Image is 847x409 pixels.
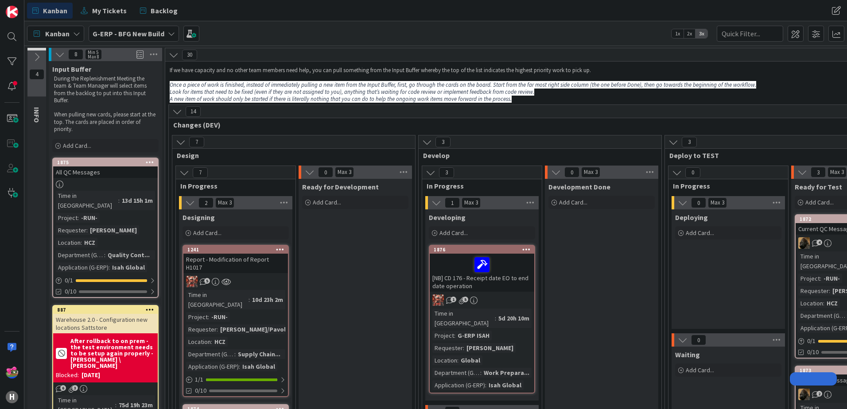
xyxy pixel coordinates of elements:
div: Application (G-ERP) [56,262,109,272]
div: Min 5 [88,50,98,54]
span: Deploying [675,213,708,222]
div: Department (G-ERP) [56,250,104,260]
span: 1 [451,297,456,302]
div: 887Warehouse 2.0 - Configuration new locations Sattstore [53,306,158,333]
span: : [211,337,212,347]
span: 30 [182,50,197,60]
span: 3 [682,137,697,147]
span: 6 [60,385,66,391]
div: Time in [GEOGRAPHIC_DATA] [186,290,249,309]
span: 3 [439,167,454,178]
div: Project [798,274,820,283]
img: ND [798,237,810,249]
span: 1 / 1 [195,375,203,384]
div: 1875 [53,158,158,166]
span: Designing [183,213,215,222]
img: JK [432,294,444,306]
span: Developing [429,213,466,222]
div: HCZ [82,238,97,247]
span: Develop [423,151,650,160]
div: Max 8 [88,54,99,59]
img: Visit kanbanzone.com [6,6,18,18]
span: : [820,274,821,283]
div: Isah Global [240,362,277,371]
p: When pulling new cards, please start at the top. The cards are placed in order of priority. [54,111,157,133]
span: Kanban [45,28,70,39]
span: 8 [68,49,83,60]
div: 1/1 [183,374,288,385]
input: Quick Filter... [717,26,783,42]
div: Max 3 [464,201,478,205]
div: Requester [432,343,463,353]
div: Warehouse 2.0 - Configuration new locations Sattstore [53,314,158,333]
p: During the Replenishment Meeting the team & Team Manager will select items from the backlog to pu... [54,75,157,104]
span: 14 [186,106,201,117]
span: Waiting [675,350,700,359]
a: My Tickets [75,3,132,19]
span: In Progress [180,181,284,190]
div: 1876[NB] CD 176 - Receipt date EO to end date operation [430,246,534,292]
span: Design [177,151,404,160]
span: Ready for Development [302,182,379,191]
div: [PERSON_NAME] [464,343,516,353]
div: Time in [GEOGRAPHIC_DATA] [432,309,495,328]
span: 4 [816,239,822,245]
div: [PERSON_NAME] [88,225,139,235]
em: A new item of work should only be started if there is literally nothing that you can do to help t... [170,95,512,103]
a: 1875All QC MessagesTime in [GEOGRAPHIC_DATA]:13d 15h 1mProject:-RUN-Requester:[PERSON_NAME]Locati... [52,158,159,298]
span: 3x [695,29,707,38]
span: : [495,313,496,323]
span: 0 / 1 [807,336,816,346]
span: : [104,250,105,260]
div: 1875All QC Messages [53,158,158,178]
div: 0/1 [53,275,158,286]
span: 0 / 1 [65,276,73,285]
div: Location [56,238,81,247]
img: ND [798,389,810,400]
span: Add Card... [63,142,91,150]
span: 2 [198,197,214,208]
div: -RUN- [209,312,230,322]
div: Application (G-ERP) [432,380,485,390]
div: Location [432,355,457,365]
div: Project [56,213,78,223]
div: 1241 [187,247,288,253]
span: : [208,312,209,322]
span: 2x [684,29,695,38]
div: Department (G-ERP) [798,311,847,320]
span: : [457,355,458,365]
div: Max 3 [711,201,724,205]
div: Isah Global [486,380,524,390]
span: : [234,349,236,359]
div: 887 [53,306,158,314]
span: 0 [685,167,700,178]
div: Isah Global [110,262,147,272]
span: : [239,362,240,371]
em: Once a piece of work is finished, instead of immediately pulling a new item from the Input Buffer... [170,81,756,89]
span: 5 [462,297,468,302]
div: Supply Chain... [236,349,283,359]
div: Blocked: [56,370,79,380]
img: JK [6,366,18,378]
span: : [829,286,830,296]
div: Application (G-ERP) [186,362,239,371]
span: Kanban [43,5,67,16]
span: : [86,225,88,235]
span: Development Done [548,182,610,191]
span: Ready for Test [795,182,842,191]
span: 4 [29,69,44,80]
div: HCZ [824,298,840,308]
span: 1 [445,197,460,208]
span: In Progress [427,181,531,190]
div: 1875 [57,159,158,166]
span: 0 [691,197,706,208]
span: 3 [72,385,78,391]
a: 1876[NB] CD 176 - Receipt date EO to end date operationJKTime in [GEOGRAPHIC_DATA]:5d 20h 10mProj... [429,245,535,394]
span: : [217,324,218,334]
span: 0 [691,335,706,345]
span: 0 [564,167,579,177]
div: Max 3 [830,170,844,174]
div: 1241 [183,246,288,254]
span: Add Card... [439,229,468,237]
div: 887 [57,307,158,313]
